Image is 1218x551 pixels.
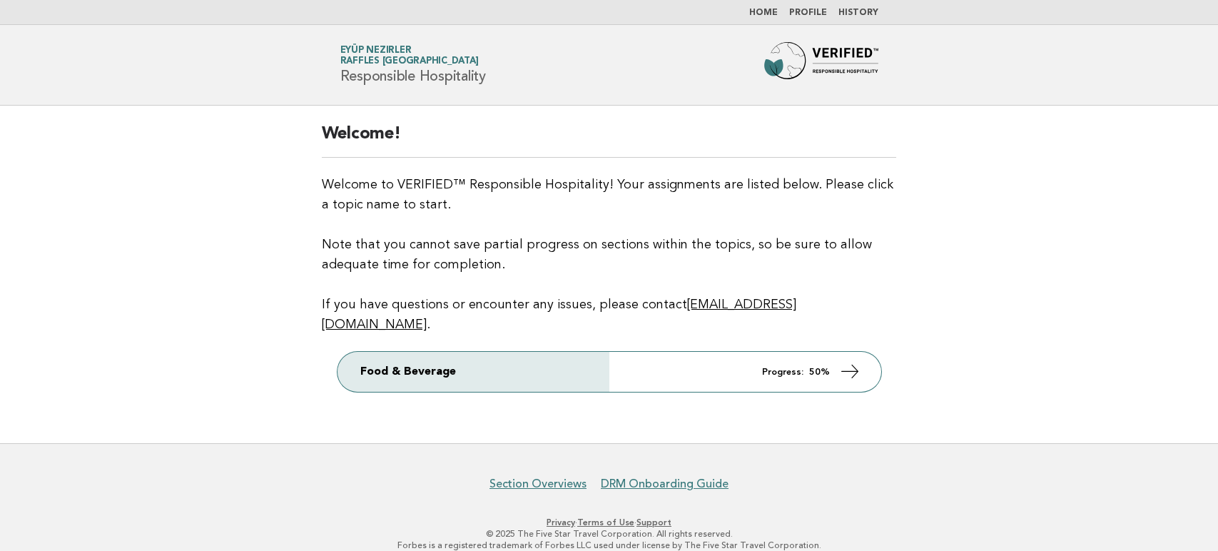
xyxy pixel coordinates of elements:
a: Privacy [547,517,575,527]
h2: Welcome! [322,123,897,158]
strong: 50% [809,368,830,377]
h1: Responsible Hospitality [340,46,486,84]
em: Progress: [762,368,803,377]
a: Food & Beverage Progress: 50% [338,352,881,392]
img: Forbes Travel Guide [764,42,878,88]
a: Home [749,9,778,17]
a: History [838,9,878,17]
a: Section Overviews [489,477,587,491]
a: Terms of Use [577,517,634,527]
a: Support [636,517,671,527]
a: Profile [789,9,827,17]
p: · · [173,517,1046,528]
a: Eyüp NezirlerRaffles [GEOGRAPHIC_DATA] [340,46,479,66]
p: © 2025 The Five Star Travel Corporation. All rights reserved. [173,528,1046,540]
a: DRM Onboarding Guide [601,477,729,491]
span: Raffles [GEOGRAPHIC_DATA] [340,57,479,66]
p: Forbes is a registered trademark of Forbes LLC used under license by The Five Star Travel Corpora... [173,540,1046,551]
p: Welcome to VERIFIED™ Responsible Hospitality! Your assignments are listed below. Please click a t... [322,175,897,335]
